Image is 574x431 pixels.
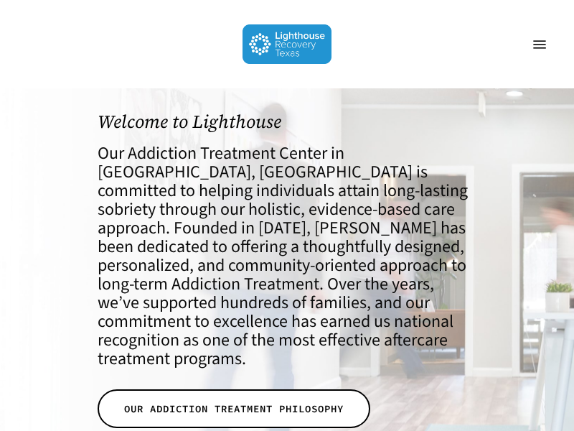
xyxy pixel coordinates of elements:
[98,389,370,428] a: OUR ADDICTION TREATMENT PHILOSOPHY
[98,144,476,369] h4: Our Addiction Treatment Center in [GEOGRAPHIC_DATA], [GEOGRAPHIC_DATA] is committed to helping in...
[98,111,476,132] h1: Welcome to Lighthouse
[525,37,554,52] a: Navigation Menu
[124,402,344,416] span: OUR ADDICTION TREATMENT PHILOSOPHY
[243,24,332,64] img: Lighthouse Recovery Texas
